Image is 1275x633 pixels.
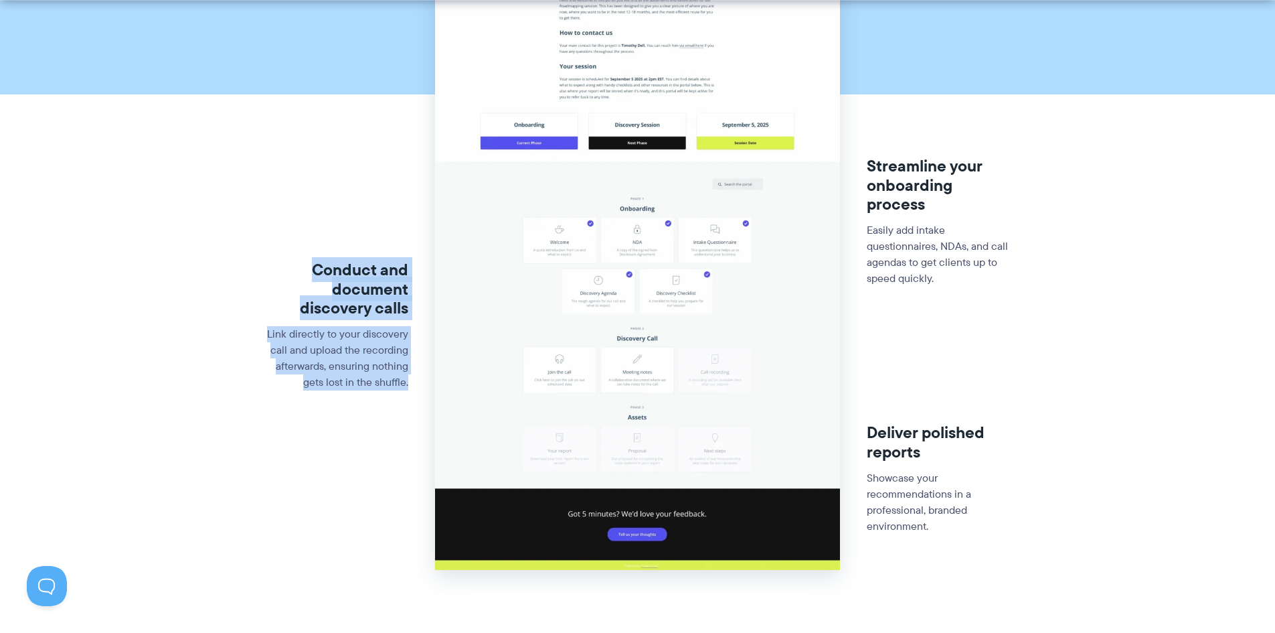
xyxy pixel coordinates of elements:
h3: Streamline your onboarding process [867,157,1013,214]
p: Link directly to your discovery call and upload the recording afterwards, ensuring nothing gets l... [262,326,408,391]
p: Showcase your recommendations in a professional, branded environment. [867,470,1013,535]
h3: Deliver polished reports [867,423,1013,462]
iframe: Toggle Customer Support [27,566,67,606]
h3: Conduct and document discovery calls [262,261,408,318]
p: Easily add intake questionnaires, NDAs, and call agendas to get clients up to speed quickly. [867,222,1013,287]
